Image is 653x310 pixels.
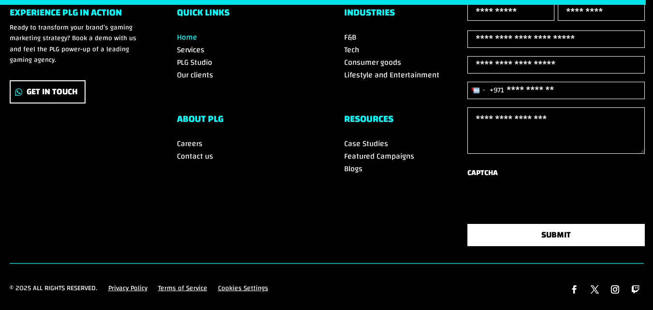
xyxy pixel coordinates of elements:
[10,80,86,104] a: Get In Touch
[344,8,477,22] h6: Industries
[344,162,363,176] a: Blogs
[158,283,207,298] a: Terms of Service
[468,82,504,99] button: Selected country
[344,55,401,70] a: Consumer goods
[467,183,614,221] iframe: reCAPTCHA
[586,281,603,298] a: Follow on X
[344,149,414,163] a: Featured Campaigns
[344,114,477,129] h6: RESOURCES
[10,22,142,66] p: Ready to transform your brand’s gaming marketing strategy? Book a demo with us and feel the PLG p...
[10,283,97,294] p: © 2025 All rights reserved.
[177,149,213,163] a: Contact us
[177,68,213,82] a: Our clients
[10,8,142,22] h6: Experience PLG in Action
[177,114,309,129] h6: ABOUT PLG
[218,283,268,298] a: Cookies Settings
[467,224,645,246] button: SUBMIT
[344,30,356,44] a: F&B
[177,30,197,44] a: Home
[344,68,439,82] a: Lifestyle and Entertainment
[344,43,359,57] a: Tech
[177,136,203,151] a: Careers
[177,43,204,57] a: Services
[177,55,212,70] a: PLG Studio
[490,84,504,97] div: +971
[108,283,147,298] a: Privacy Policy
[467,166,498,179] label: CAPTCHA
[177,8,309,22] h6: Quick Links
[344,136,388,151] a: Case Studies
[566,281,582,298] a: Follow on Facebook
[605,264,653,310] iframe: Chat Widget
